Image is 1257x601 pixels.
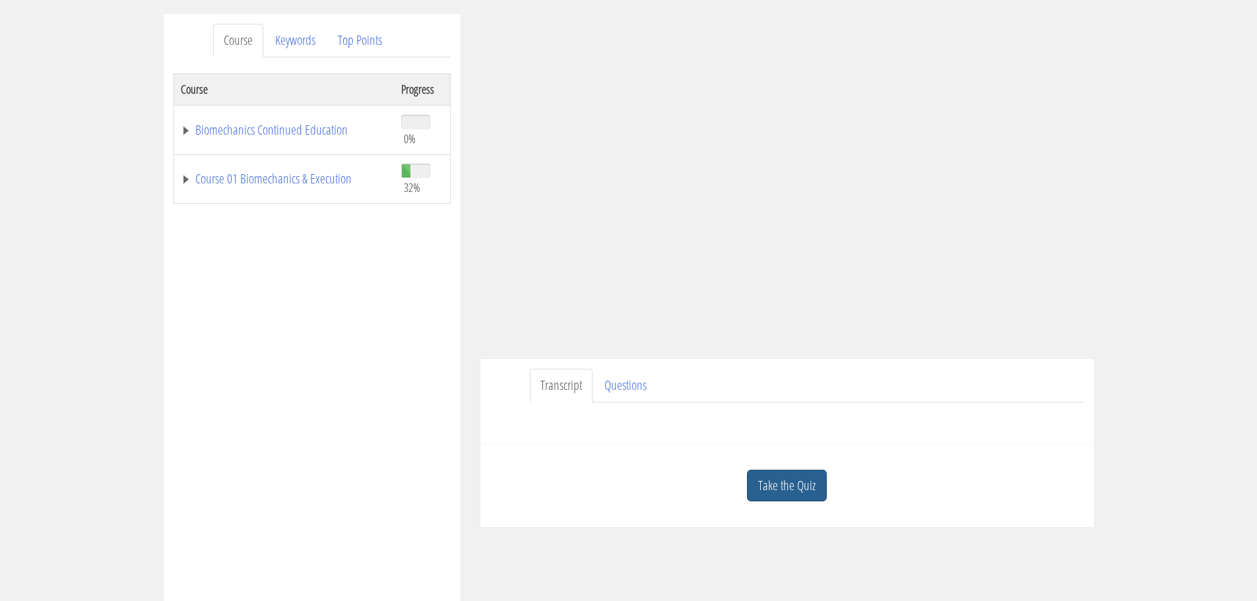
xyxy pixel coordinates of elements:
span: 0% [404,131,416,146]
a: Take the Quiz [747,470,827,502]
a: Course 01 Biomechanics & Execution [181,172,388,185]
a: Keywords [265,24,326,57]
a: Top Points [327,24,393,57]
a: Questions [594,369,657,402]
a: Biomechanics Continued Education [181,123,388,137]
a: Transcript [530,369,593,402]
span: 32% [404,180,420,195]
th: Course [174,73,395,105]
th: Progress [395,73,450,105]
a: Course [213,24,263,57]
